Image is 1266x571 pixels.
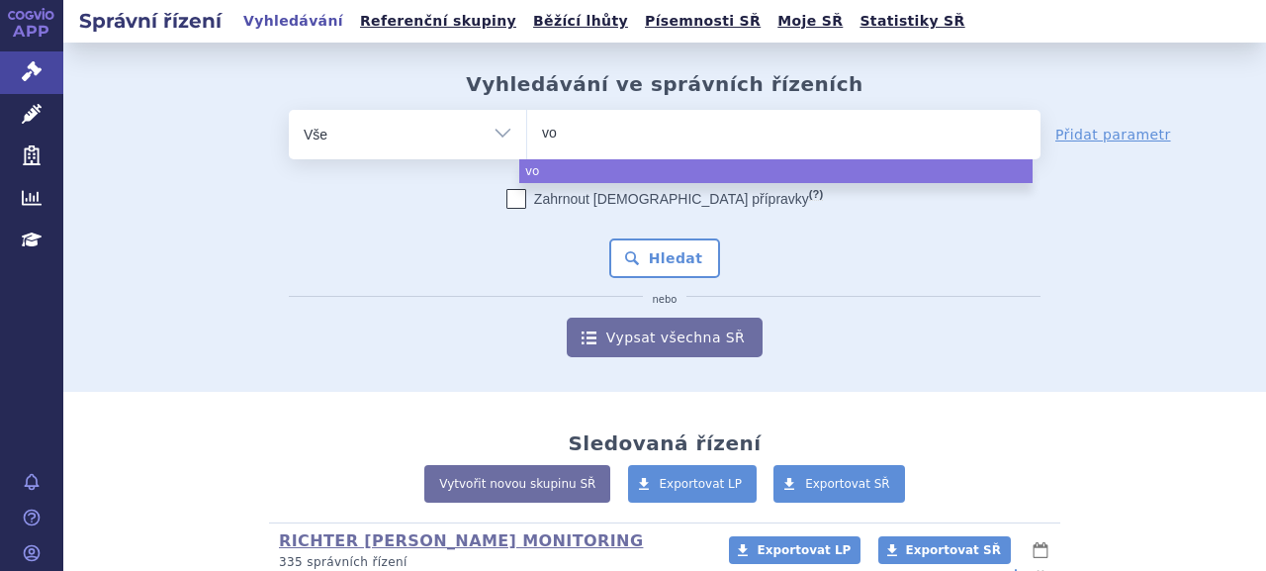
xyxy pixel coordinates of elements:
p: 335 správních řízení [279,554,703,571]
a: Písemnosti SŘ [639,8,767,35]
abbr: (?) [809,188,823,201]
span: Exportovat SŘ [805,477,890,491]
a: Vypsat všechna SŘ [567,318,763,357]
span: Exportovat LP [660,477,743,491]
i: nebo [643,294,687,306]
h2: Sledovaná řízení [568,431,761,455]
label: Zahrnout [DEMOGRAPHIC_DATA] přípravky [506,189,823,209]
a: Exportovat SŘ [773,465,905,503]
a: Exportovat SŘ [878,536,1011,564]
a: Moje SŘ [771,8,849,35]
a: Vytvořit novou skupinu SŘ [424,465,610,503]
a: Běžící lhůty [527,8,634,35]
h2: Vyhledávání ve správních řízeních [466,72,863,96]
button: lhůty [1031,538,1050,562]
li: vo [519,159,1033,183]
a: Referenční skupiny [354,8,522,35]
a: Statistiky SŘ [854,8,970,35]
button: Hledat [609,238,721,278]
a: Exportovat LP [729,536,860,564]
a: Vyhledávání [237,8,349,35]
h2: Správní řízení [63,7,237,35]
span: Exportovat SŘ [906,543,1001,557]
a: Přidat parametr [1055,125,1171,144]
a: Exportovat LP [628,465,758,503]
a: RICHTER [PERSON_NAME] MONITORING [279,531,643,550]
span: Exportovat LP [757,543,851,557]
